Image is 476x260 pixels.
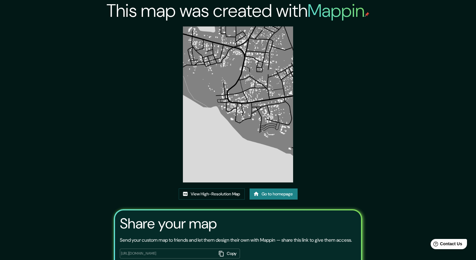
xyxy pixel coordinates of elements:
h3: Share your map [120,215,217,232]
a: Go to homepage [250,188,298,200]
button: Copy [217,249,240,258]
p: Send your custom map to friends and let them design their own with Mappin — share this link to gi... [120,237,352,244]
img: created-map [183,26,293,182]
iframe: Help widget launcher [423,237,469,253]
a: View High-Resolution Map [179,188,245,200]
img: mappin-pin [365,12,369,17]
